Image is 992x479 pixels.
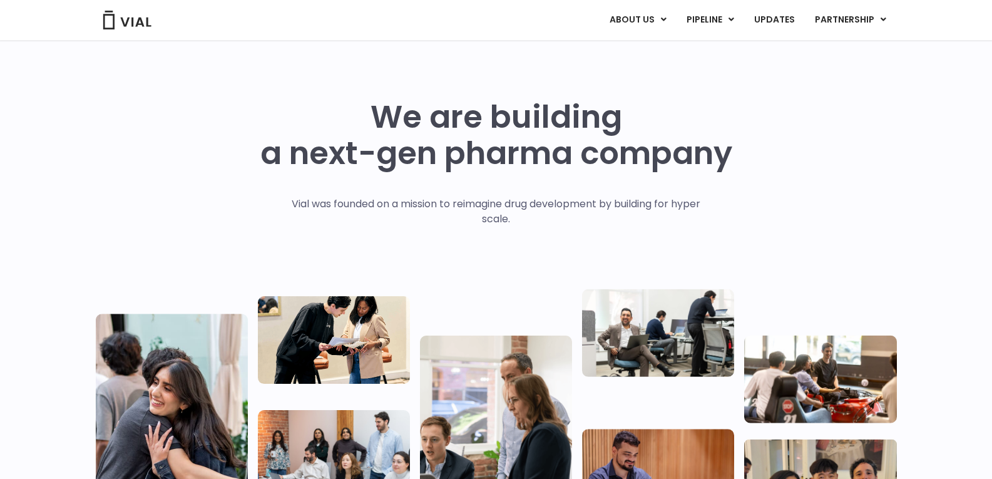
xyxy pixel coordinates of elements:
img: Vial Logo [102,11,152,29]
a: PARTNERSHIPMenu Toggle [805,9,896,31]
p: Vial was founded on a mission to reimagine drug development by building for hyper scale. [279,197,713,227]
img: Three people working in an office [582,289,734,376]
a: UPDATES [744,9,804,31]
a: ABOUT USMenu Toggle [600,9,676,31]
a: PIPELINEMenu Toggle [677,9,744,31]
img: Group of people playing whirlyball [744,335,896,423]
img: Two people looking at a paper talking. [258,296,410,384]
h1: We are building a next-gen pharma company [260,99,732,172]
